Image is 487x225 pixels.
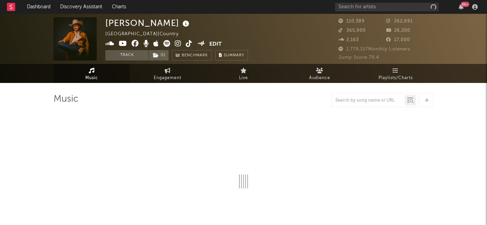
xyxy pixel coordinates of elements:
a: Engagement [130,64,206,83]
a: Audience [281,64,357,83]
span: Live [239,74,248,82]
a: Benchmark [172,50,212,60]
span: Playlists/Charts [379,74,413,82]
button: Summary [215,50,248,60]
span: Benchmark [182,51,208,60]
span: Jump Score: 79.4 [338,55,379,60]
button: (1) [149,50,169,60]
span: 2,163 [338,38,359,42]
span: 17,000 [386,38,410,42]
span: 110,389 [338,19,365,24]
span: 1,779,157 Monthly Listeners [338,47,410,51]
span: 365,900 [338,28,366,33]
span: Audience [309,74,330,82]
span: ( 1 ) [149,50,169,60]
span: Music [85,74,98,82]
span: Summary [224,54,244,57]
button: Track [105,50,149,60]
a: Live [206,64,281,83]
input: Search by song name or URL [332,98,405,103]
div: 99 + [461,2,469,7]
button: Edit [209,40,222,49]
div: [PERSON_NAME] [105,17,191,29]
button: 99+ [459,4,464,10]
div: [GEOGRAPHIC_DATA] | Country [105,30,187,38]
a: Music [54,64,130,83]
span: 262,691 [386,19,413,24]
span: 26,200 [386,28,410,33]
a: Playlists/Charts [357,64,433,83]
span: Engagement [154,74,181,82]
input: Search for artists [335,3,439,11]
